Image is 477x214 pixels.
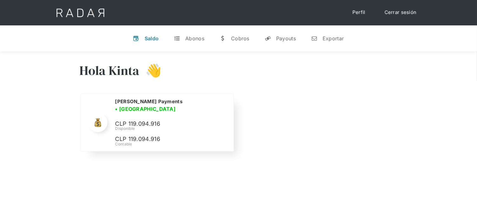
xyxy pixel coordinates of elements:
div: Disponible [115,126,226,131]
div: Saldo [145,35,159,42]
div: w [220,35,226,42]
a: Perfil [346,6,372,19]
h3: Hola Kinta [80,63,140,78]
p: CLP 119.094.916 [115,119,210,129]
div: Abonos [185,35,204,42]
div: v [133,35,140,42]
h2: [PERSON_NAME] Payments [115,98,182,105]
div: Cobros [231,35,249,42]
a: Cerrar sesión [378,6,423,19]
div: n [311,35,317,42]
h3: • [GEOGRAPHIC_DATA] [115,105,175,113]
div: Exportar [323,35,344,42]
p: CLP 119.094.916 [115,135,210,144]
div: Payouts [276,35,296,42]
div: y [265,35,271,42]
div: Contable [115,141,226,147]
div: t [174,35,180,42]
h3: 👋 [140,63,162,78]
